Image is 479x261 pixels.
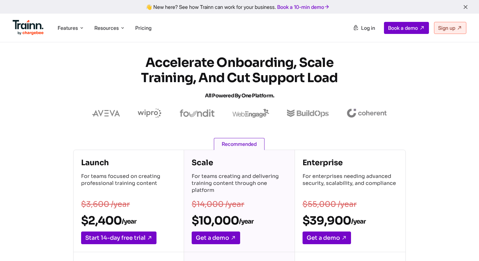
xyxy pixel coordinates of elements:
s: $14,000 /year [192,199,244,209]
img: wipro logo [138,108,162,118]
span: Book a demo [388,25,418,31]
img: buildops logo [287,109,329,117]
p: For teams creating and delivering training content through one platform [192,173,287,195]
a: Log in [349,22,379,34]
img: coherent logo [347,109,387,118]
sub: /year [351,218,366,225]
span: Recommended [214,138,265,150]
h2: $39,900 [303,213,398,228]
a: Get a demo [192,232,240,244]
span: Resources [94,24,119,31]
span: Features [58,24,78,31]
div: 👋 New here? See how Trainn can work for your business. [4,4,475,10]
h2: $10,000 [192,213,287,228]
img: aveva logo [92,110,120,116]
span: Sign up [438,25,455,31]
a: Sign up [434,22,466,34]
span: All Powered by One Platform. [205,92,274,99]
s: $55,000 /year [303,199,357,209]
a: Get a demo [303,232,351,244]
img: foundit logo [179,109,215,117]
h1: Accelerate Onboarding, Scale Training, and Cut Support Load [125,55,354,103]
img: Trainn Logo [13,20,44,35]
a: Book a 10-min demo [276,3,331,11]
s: $3,600 /year [81,199,130,209]
h2: $2,400 [81,213,176,228]
sub: /year [122,218,136,225]
a: Pricing [135,25,151,31]
h4: Launch [81,158,176,168]
sub: /year [239,218,253,225]
p: For enterprises needing advanced security, scalability, and compliance [303,173,398,195]
img: webengage logo [233,109,269,118]
a: Book a demo [384,22,429,34]
span: Log in [361,25,375,31]
h4: Scale [192,158,287,168]
a: Start 14-day free trial [81,232,156,244]
p: For teams focused on creating professional training content [81,173,176,195]
h4: Enterprise [303,158,398,168]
